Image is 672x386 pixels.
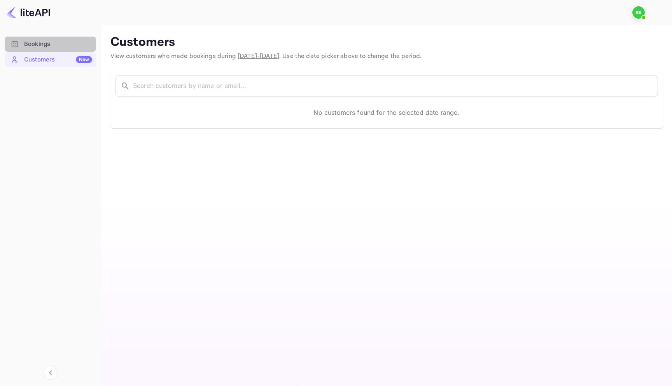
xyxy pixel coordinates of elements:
a: Bookings [5,37,96,51]
p: No customers found for the selected date range. [313,108,459,117]
div: New [76,56,92,63]
span: View customers who made bookings during . Use the date picker above to change the period. [110,52,422,60]
div: Bookings [5,37,96,52]
img: Raf Elkhaier [632,6,645,19]
img: LiteAPI logo [6,6,50,19]
span: [DATE] - [DATE] [238,52,279,60]
a: CustomersNew [5,52,96,67]
input: Search customers by name or email... [133,75,658,97]
div: Bookings [24,40,92,49]
button: Collapse navigation [44,366,58,380]
p: Customers [110,35,663,50]
div: Customers [24,55,92,64]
